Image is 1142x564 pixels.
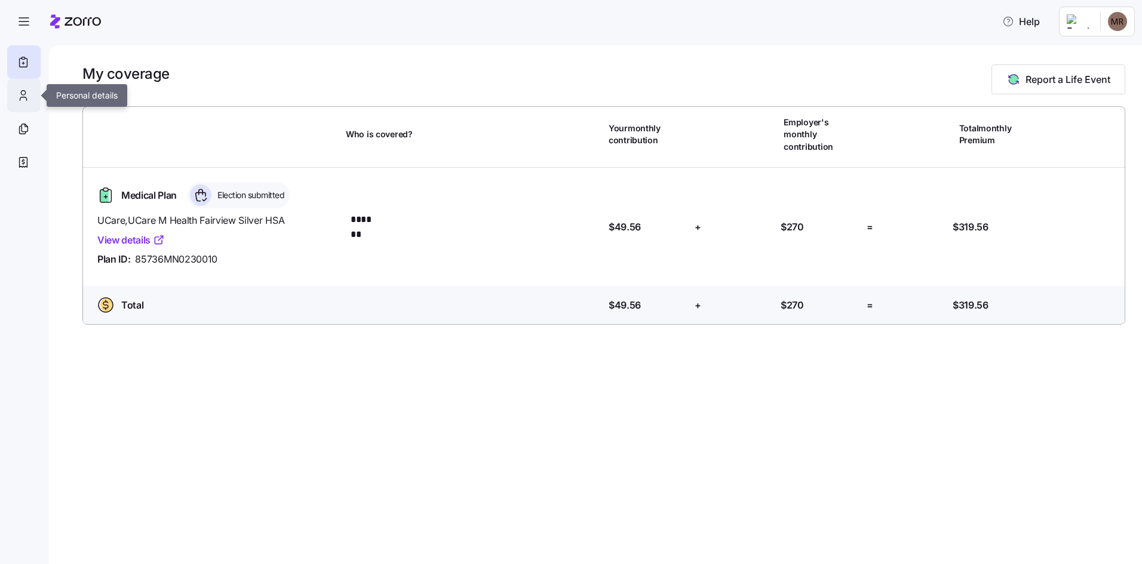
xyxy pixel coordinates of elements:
span: Your monthly contribution [609,122,687,147]
span: Medical Plan [121,188,177,203]
span: Plan ID: [97,252,130,267]
span: = [867,298,873,313]
span: Employer's monthly contribution [784,116,862,153]
span: $319.56 [953,220,988,235]
span: Report a Life Event [1026,72,1110,87]
span: UCare , UCare M Health Fairview Silver HSA [97,213,336,228]
button: Report a Life Event [991,64,1125,94]
span: $270 [781,220,804,235]
img: Employer logo [1067,14,1091,29]
button: Help [993,10,1049,33]
span: Who is covered? [346,128,413,140]
span: Election submitted [214,189,284,201]
span: $270 [781,298,804,313]
span: 85736MN0230010 [135,252,217,267]
img: 337cff621c6f0f36a75b3fd6842ef07a [1108,12,1127,31]
span: Total monthly Premium [959,122,1037,147]
h1: My coverage [82,64,170,83]
span: = [867,220,873,235]
span: $49.56 [609,220,641,235]
span: Total [121,298,143,313]
a: View details [97,233,165,248]
span: + [695,220,701,235]
span: Help [1002,14,1040,29]
span: + [695,298,701,313]
span: $49.56 [609,298,641,313]
span: $319.56 [953,298,988,313]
